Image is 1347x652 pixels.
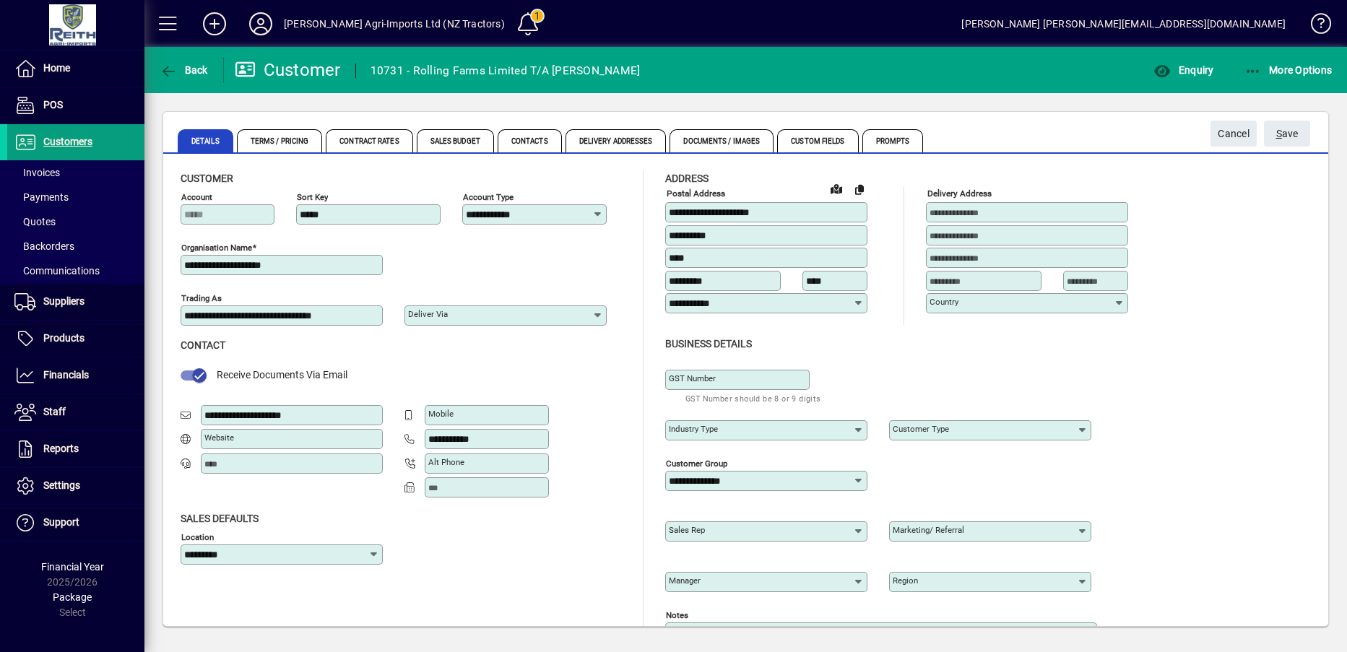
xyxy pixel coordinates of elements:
div: 10731 - Rolling Farms Limited T/A [PERSON_NAME] [371,59,641,82]
mat-label: Alt Phone [428,457,464,467]
span: Contract Rates [326,129,412,152]
span: Reports [43,443,79,454]
span: Settings [43,479,80,491]
a: Knowledge Base [1300,3,1329,50]
mat-label: Location [181,531,214,542]
span: Documents / Images [670,129,774,152]
a: POS [7,87,144,123]
span: Package [53,591,92,603]
button: More Options [1241,57,1336,83]
span: Invoices [14,167,60,178]
mat-label: Industry type [669,424,718,434]
span: S [1276,128,1282,139]
button: Profile [238,11,284,37]
mat-label: Customer group [666,458,727,468]
mat-label: Marketing/ Referral [893,525,964,535]
a: Staff [7,394,144,430]
span: Business details [665,338,752,349]
span: Financials [43,369,89,381]
button: Add [191,11,238,37]
button: Cancel [1210,121,1257,147]
span: Terms / Pricing [237,129,323,152]
span: Custom Fields [777,129,858,152]
span: Payments [14,191,69,203]
span: Prompts [862,129,924,152]
span: Products [43,332,85,344]
a: Backorders [7,234,144,258]
a: Quotes [7,209,144,234]
mat-label: Account [181,192,212,202]
span: Quotes [14,216,56,227]
span: Financial Year [41,561,104,573]
button: Save [1264,121,1310,147]
app-page-header-button: Back [144,57,224,83]
span: Customers [43,136,92,147]
div: [PERSON_NAME] [PERSON_NAME][EMAIL_ADDRESS][DOMAIN_NAME] [961,12,1286,35]
a: Support [7,505,144,541]
mat-label: Organisation name [181,243,252,253]
mat-label: Country [930,297,958,307]
span: Home [43,62,70,74]
span: POS [43,99,63,110]
button: Copy to Delivery address [848,178,871,201]
span: Communications [14,265,100,277]
span: Suppliers [43,295,85,307]
mat-label: Website [204,433,234,443]
mat-label: Sales rep [669,525,705,535]
a: Payments [7,185,144,209]
a: View on map [825,177,848,200]
mat-label: Deliver via [408,309,448,319]
mat-label: Notes [666,609,688,620]
a: Suppliers [7,284,144,320]
span: Receive Documents Via Email [217,369,347,381]
mat-label: GST Number [669,373,716,383]
span: Cancel [1218,122,1249,146]
mat-label: Manager [669,575,701,586]
span: Sales defaults [181,513,259,524]
span: Support [43,516,79,528]
span: Backorders [14,240,74,252]
span: Back [160,64,208,76]
a: Reports [7,431,144,467]
mat-hint: GST Number should be 8 or 9 digits [685,390,821,407]
span: Address [665,173,709,184]
mat-label: Sort key [297,192,328,202]
a: Settings [7,468,144,504]
mat-label: Mobile [428,409,454,419]
mat-label: Region [893,575,918,586]
div: Customer [235,58,341,82]
a: Communications [7,258,144,283]
a: Products [7,321,144,357]
button: Enquiry [1150,57,1217,83]
span: Sales Budget [417,129,494,152]
div: [PERSON_NAME] Agri-Imports Ltd (NZ Tractors) [284,12,505,35]
span: More Options [1244,64,1333,76]
span: Details [178,129,233,152]
span: Staff [43,406,66,417]
span: ave [1276,122,1299,146]
mat-label: Account Type [463,192,514,202]
a: Financials [7,357,144,394]
a: Invoices [7,160,144,185]
span: Delivery Addresses [566,129,667,152]
span: Contacts [498,129,562,152]
a: Home [7,51,144,87]
mat-label: Customer type [893,424,949,434]
span: Enquiry [1153,64,1213,76]
span: Customer [181,173,233,184]
mat-label: Trading as [181,293,222,303]
button: Back [156,57,212,83]
span: Contact [181,339,225,351]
